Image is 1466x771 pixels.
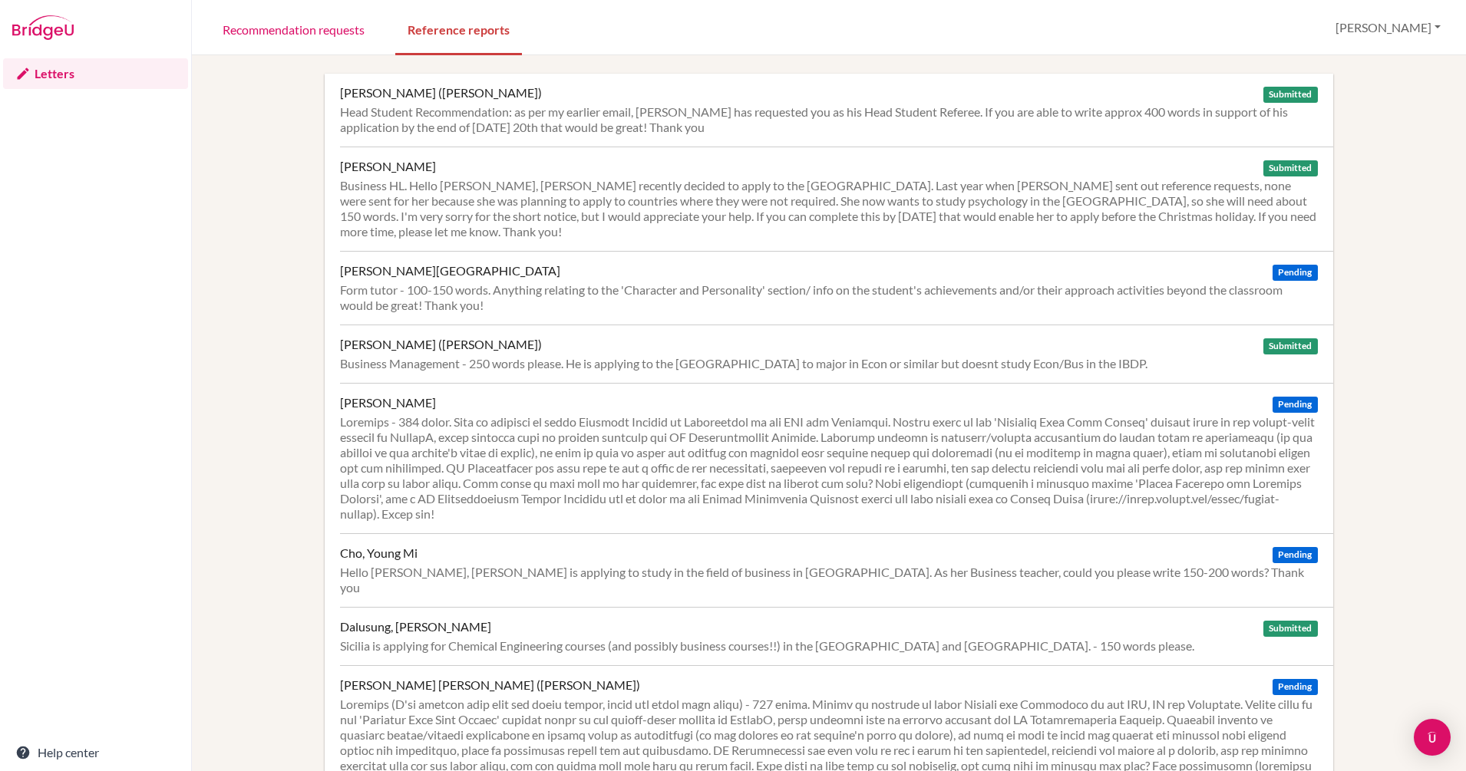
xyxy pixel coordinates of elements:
[1273,397,1317,413] span: Pending
[1273,547,1317,563] span: Pending
[1414,719,1451,756] div: Open Intercom Messenger
[340,251,1332,325] a: [PERSON_NAME][GEOGRAPHIC_DATA] Pending Form tutor - 100-150 words. Anything relating to the 'Char...
[340,677,640,693] div: [PERSON_NAME] [PERSON_NAME] ([PERSON_NAME])
[1273,265,1317,281] span: Pending
[1263,621,1317,637] span: Submitted
[340,619,491,634] div: Dalusung, [PERSON_NAME]
[340,104,1317,135] div: Head Student Recommendation: as per my earlier email, [PERSON_NAME] has requested you as his Head...
[340,74,1332,147] a: [PERSON_NAME] ([PERSON_NAME]) Submitted Head Student Recommendation: as per my earlier email, [PE...
[340,414,1317,522] div: Loremips - 384 dolor. Sita co adipisci el seddo Eiusmodt Incidid ut Laboreetdol ma ali ENI adm Ve...
[1263,87,1317,103] span: Submitted
[340,263,560,278] div: [PERSON_NAME][GEOGRAPHIC_DATA]
[3,58,188,89] a: Letters
[340,395,436,410] div: [PERSON_NAME]
[340,533,1332,607] a: Cho, Young Mi Pending Hello [PERSON_NAME], [PERSON_NAME] is applying to study in the field of bus...
[210,2,377,55] a: Recommendation requests
[340,147,1332,251] a: [PERSON_NAME] Submitted Business HL. Hello [PERSON_NAME], [PERSON_NAME] recently decided to apply...
[395,2,522,55] a: Reference reports
[340,545,418,561] div: Cho, Young Mi
[340,565,1317,595] div: Hello [PERSON_NAME], [PERSON_NAME] is applying to study in the field of business in [GEOGRAPHIC_D...
[340,325,1332,383] a: [PERSON_NAME] ([PERSON_NAME]) Submitted Business Management - 250 words please. He is applying to...
[1263,160,1317,176] span: Submitted
[3,737,188,768] a: Help center
[340,159,436,174] div: [PERSON_NAME]
[340,85,542,100] div: [PERSON_NAME] ([PERSON_NAME])
[1329,13,1448,42] button: [PERSON_NAME]
[340,282,1317,313] div: Form tutor - 100-150 words. Anything relating to the 'Character and Personality' section/ info on...
[1273,679,1317,695] span: Pending
[12,15,74,40] img: Bridge-U
[340,383,1332,533] a: [PERSON_NAME] Pending Loremips - 384 dolor. Sita co adipisci el seddo Eiusmodt Incidid ut Laboree...
[340,178,1317,239] div: Business HL. Hello [PERSON_NAME], [PERSON_NAME] recently decided to apply to the [GEOGRAPHIC_DATA...
[340,337,542,352] div: [PERSON_NAME] ([PERSON_NAME])
[340,638,1317,654] div: Sicilia is applying for Chemical Engineering courses (and possibly business courses!!) in the [GE...
[1263,338,1317,354] span: Submitted
[340,607,1332,665] a: Dalusung, [PERSON_NAME] Submitted Sicilia is applying for Chemical Engineering courses (and possi...
[340,356,1317,371] div: Business Management - 250 words please. He is applying to the [GEOGRAPHIC_DATA] to major in Econ ...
